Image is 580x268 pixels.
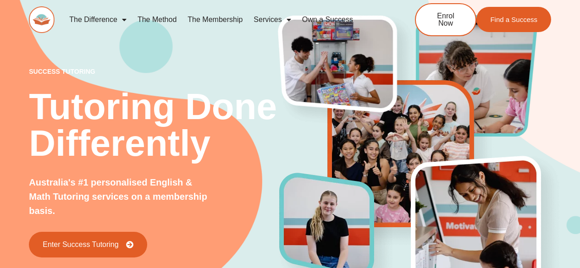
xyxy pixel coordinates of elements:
[182,9,248,30] a: The Membership
[476,7,551,32] a: Find a Success
[430,12,462,27] span: Enrol Now
[29,175,212,218] p: Australia's #1 personalised English & Math Tutoring services on a membership basis.
[64,9,132,30] a: The Difference
[490,16,537,23] span: Find a Success
[64,9,385,30] nav: Menu
[29,232,147,257] a: Enter Success Tutoring
[29,88,279,162] h2: Tutoring Done Differently
[415,3,476,36] a: Enrol Now
[132,9,182,30] a: The Method
[297,9,359,30] a: Own a Success
[43,241,118,248] span: Enter Success Tutoring
[248,9,296,30] a: Services
[29,68,279,75] p: success tutoring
